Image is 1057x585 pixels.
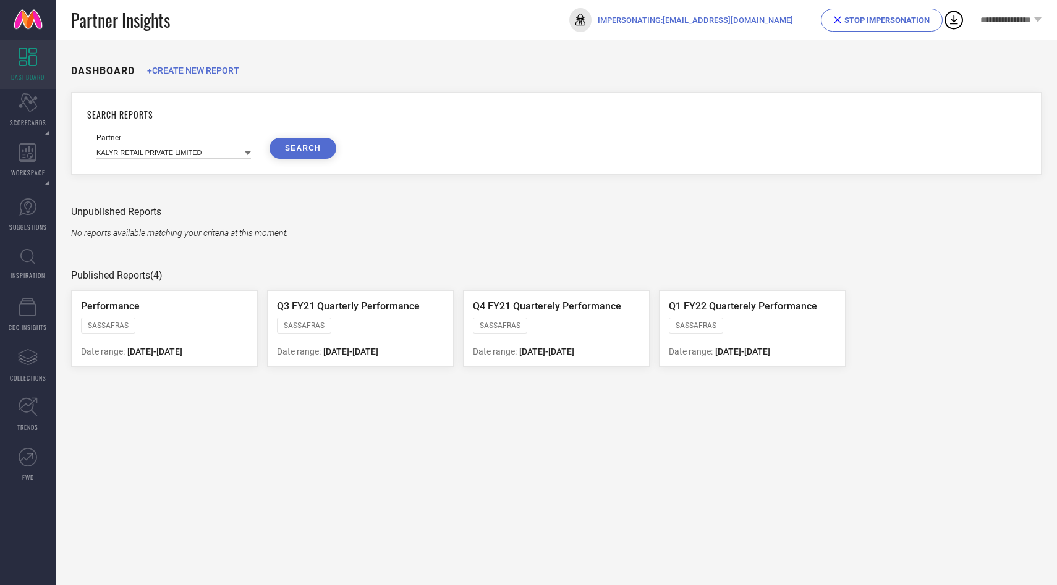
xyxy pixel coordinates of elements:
span: DASHBOARD [11,72,45,82]
span: CDC INSIGHTS [9,322,47,332]
span: SASSAFRAS [480,321,520,330]
span: SCORECARDS [10,118,46,127]
div: Partner [96,133,251,142]
div: Unpublished Reports [71,206,1042,217]
span: Date range: [473,347,517,356]
span: Partner Insights [71,7,170,33]
span: TRENDS [17,423,38,432]
span: Q4 FY21 Quarterely Performance [473,300,621,312]
span: INSPIRATION [11,271,45,280]
span: Q3 FY21 Quarterly Performance [277,300,420,312]
span: Date range: [669,347,713,356]
span: IMPERSONATING: [EMAIL_ADDRESS][DOMAIN_NAME] [598,15,793,25]
div: STOP IMPERSONATION [834,15,930,25]
div: Published Reports (4) [71,269,1042,281]
span: COLLECTIONS [10,373,46,382]
button: SEARCH [270,138,336,159]
span: +CREATE NEW REPORT [147,65,239,75]
span: [DATE] - [DATE] [519,347,574,356]
div: Open download list [943,9,965,31]
span: FWD [22,473,34,482]
h1: SEARCH REPORTS [87,108,1025,121]
span: Date range: [81,347,125,356]
span: SUGGESTIONS [9,222,47,232]
h1: DASHBOARD [71,65,135,77]
span: [DATE] - [DATE] [323,347,378,356]
span: [DATE] - [DATE] [127,347,182,356]
span: Performance [81,300,140,312]
span: SASSAFRAS [88,321,129,330]
span: SASSAFRAS [676,321,716,330]
span: Q1 FY22 Quarterely Performance [669,300,817,312]
span: [DATE] - [DATE] [715,347,770,356]
span: No reports available matching your criteria at this moment. [71,228,288,238]
span: Date range: [277,347,321,356]
span: SASSAFRAS [284,321,325,330]
span: WORKSPACE [11,168,45,177]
